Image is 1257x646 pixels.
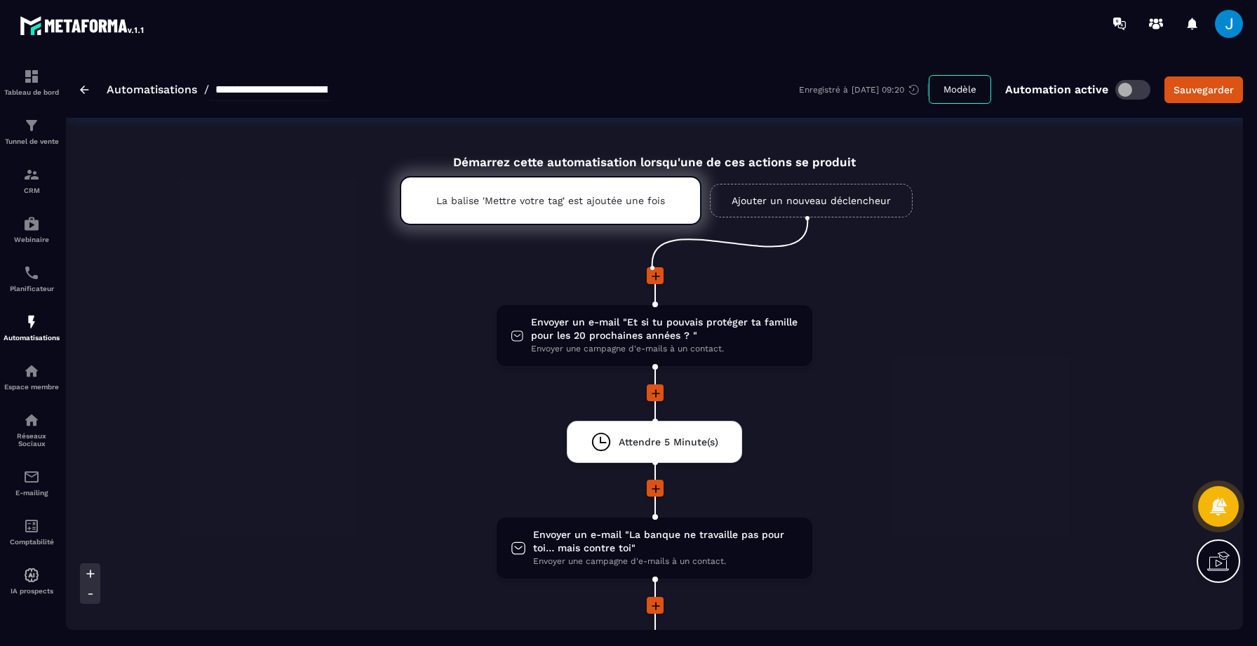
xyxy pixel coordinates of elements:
[4,458,60,507] a: emailemailE-mailing
[23,567,40,584] img: automations
[4,587,60,595] p: IA prospects
[23,68,40,85] img: formation
[23,117,40,134] img: formation
[4,334,60,342] p: Automatisations
[4,107,60,156] a: formationformationTunnel de vente
[929,75,991,104] button: Modèle
[4,254,60,303] a: schedulerschedulerPlanificateur
[1164,76,1243,103] button: Sauvegarder
[4,236,60,243] p: Webinaire
[4,303,60,352] a: automationsautomationsAutomatisations
[4,285,60,292] p: Planificateur
[531,316,798,342] span: Envoyer un e-mail "Et si tu pouvais protéger ta famille pour les 20 prochaines années ? "
[4,352,60,401] a: automationsautomationsEspace membre
[20,13,146,38] img: logo
[365,139,945,169] div: Démarrez cette automatisation lorsqu'une de ces actions se produit
[4,383,60,391] p: Espace membre
[4,489,60,497] p: E-mailing
[799,83,929,96] div: Enregistré à
[852,85,904,95] p: [DATE] 09:20
[436,195,665,206] p: La balise 'Mettre votre tag' est ajoutée une fois
[23,166,40,183] img: formation
[4,538,60,546] p: Comptabilité
[23,518,40,534] img: accountant
[4,507,60,556] a: accountantaccountantComptabilité
[23,412,40,429] img: social-network
[4,58,60,107] a: formationformationTableau de bord
[4,137,60,145] p: Tunnel de vente
[4,187,60,194] p: CRM
[1005,83,1108,96] p: Automation active
[23,314,40,330] img: automations
[23,363,40,379] img: automations
[1174,83,1234,97] div: Sauvegarder
[4,432,60,448] p: Réseaux Sociaux
[4,88,60,96] p: Tableau de bord
[204,83,209,96] span: /
[23,215,40,232] img: automations
[533,555,798,568] span: Envoyer une campagne d'e-mails à un contact.
[531,342,798,356] span: Envoyer une campagne d'e-mails à un contact.
[710,184,913,217] a: Ajouter un nouveau déclencheur
[4,401,60,458] a: social-networksocial-networkRéseaux Sociaux
[619,436,718,449] span: Attendre 5 Minute(s)
[4,156,60,205] a: formationformationCRM
[23,469,40,485] img: email
[107,83,197,96] a: Automatisations
[533,528,798,555] span: Envoyer un e-mail "La banque ne travaille pas pour toi… mais contre toi"
[80,86,89,94] img: arrow
[4,205,60,254] a: automationsautomationsWebinaire
[23,264,40,281] img: scheduler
